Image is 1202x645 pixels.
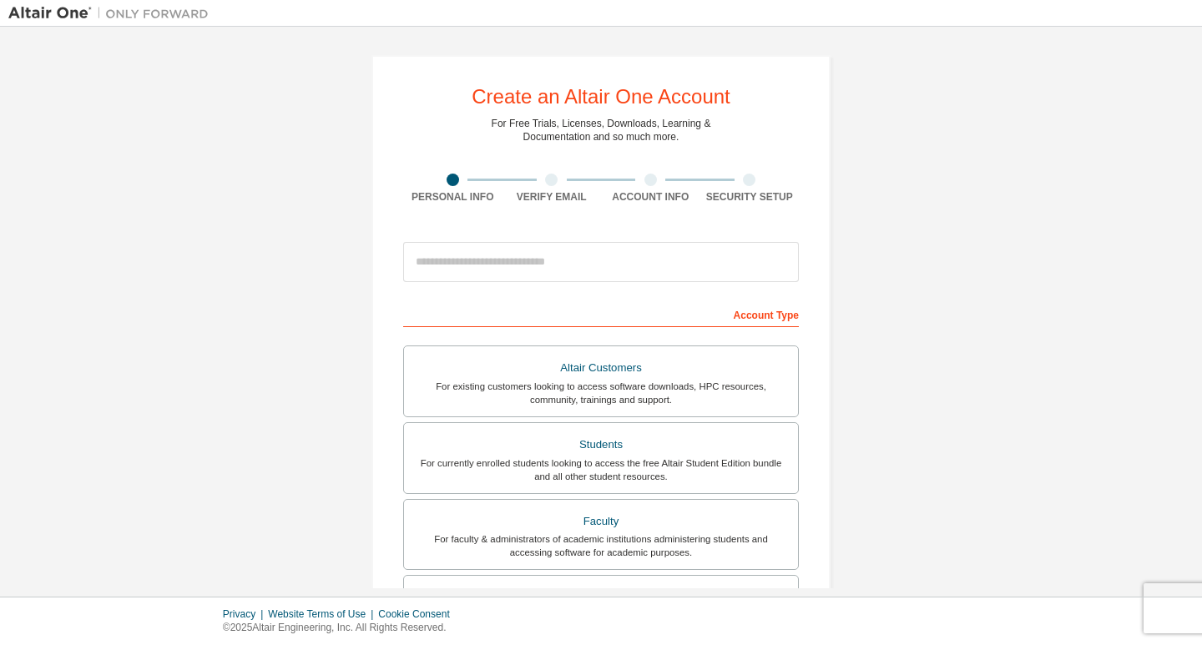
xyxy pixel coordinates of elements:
[414,433,788,456] div: Students
[8,5,217,22] img: Altair One
[414,586,788,609] div: Everyone else
[378,607,459,621] div: Cookie Consent
[700,190,800,204] div: Security Setup
[223,621,460,635] p: © 2025 Altair Engineering, Inc. All Rights Reserved.
[601,190,700,204] div: Account Info
[223,607,268,621] div: Privacy
[414,356,788,380] div: Altair Customers
[414,532,788,559] div: For faculty & administrators of academic institutions administering students and accessing softwa...
[268,607,378,621] div: Website Terms of Use
[403,190,503,204] div: Personal Info
[414,510,788,533] div: Faculty
[503,190,602,204] div: Verify Email
[414,456,788,483] div: For currently enrolled students looking to access the free Altair Student Edition bundle and all ...
[414,380,788,406] div: For existing customers looking to access software downloads, HPC resources, community, trainings ...
[492,117,711,144] div: For Free Trials, Licenses, Downloads, Learning & Documentation and so much more.
[472,87,730,107] div: Create an Altair One Account
[403,300,799,327] div: Account Type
